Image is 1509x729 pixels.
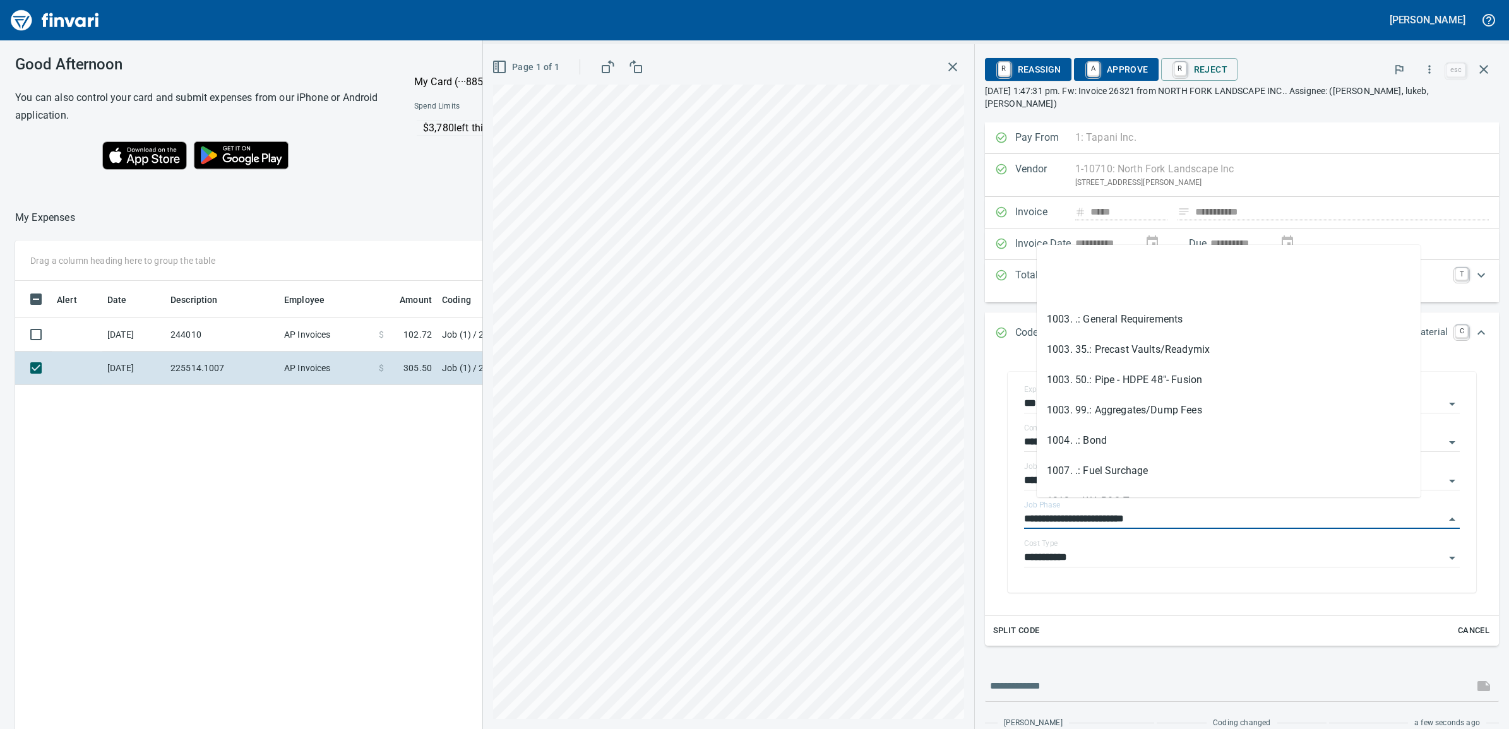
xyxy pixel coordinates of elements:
button: Open [1443,395,1461,413]
button: RReject [1161,58,1238,81]
button: Cancel [1453,621,1494,641]
a: A [1087,62,1099,76]
span: Spend Limits [414,100,618,113]
p: Drag a column heading here to group the table [30,254,215,267]
div: Expand [985,354,1499,646]
span: Cancel [1457,624,1491,638]
span: Employee [284,292,341,307]
span: Description [170,292,234,307]
p: [DATE] 1:47:31 pm. Fw: Invoice 26321 from NORTH FORK LANDSCAPE INC.. Assignee: ([PERSON_NAME], lu... [985,85,1499,110]
p: My Expenses [15,210,75,225]
button: Split Code [990,621,1043,641]
span: Approve [1084,59,1148,80]
span: Reassign [995,59,1061,80]
h3: Good Afternoon [15,56,383,73]
div: Expand [985,312,1499,354]
button: AApprove [1074,58,1159,81]
td: AP Invoices [279,352,374,385]
span: Amount [383,292,432,307]
div: Expand [985,260,1499,302]
button: Open [1443,549,1461,567]
p: Code [1015,325,1075,341]
img: Download on the App Store [102,141,187,170]
span: Amount [400,292,432,307]
a: esc [1446,63,1465,77]
p: Online allowed [404,136,779,148]
span: Close invoice [1443,54,1499,85]
span: Date [107,292,143,307]
label: Job Phase [1024,501,1060,509]
span: Coding [442,292,487,307]
button: RReassign [985,58,1071,81]
a: R [1174,62,1186,76]
span: Description [170,292,218,307]
span: $ [379,362,384,374]
span: Reject [1171,59,1227,80]
img: Finvari [8,5,102,35]
label: Cost Type [1024,540,1058,547]
button: [PERSON_NAME] [1387,10,1469,30]
span: Coding [442,292,471,307]
h6: You can also control your card and submit expenses from our iPhone or Android application. [15,89,383,124]
span: 305.50 [403,362,432,374]
button: Open [1443,434,1461,451]
img: Get it on Google Play [187,134,295,176]
a: C [1455,325,1468,338]
button: Page 1 of 1 [489,56,564,79]
button: Close [1443,511,1461,528]
span: Alert [57,292,93,307]
label: Expense Type [1024,386,1071,393]
span: Page 1 of 1 [494,59,559,75]
td: 225514.1007 [165,352,279,385]
td: [DATE] [102,352,165,385]
a: R [998,62,1010,76]
button: Open [1443,472,1461,490]
p: My Card (···8858) [414,74,509,90]
span: Alert [57,292,77,307]
button: Flag [1385,56,1413,83]
button: More [1416,56,1443,83]
a: T [1455,268,1468,280]
td: AP Invoices [279,318,374,352]
span: Employee [284,292,325,307]
label: Company [1024,424,1057,432]
nav: breadcrumb [15,210,75,225]
span: Split Code [993,624,1040,638]
label: Job [1024,463,1037,470]
td: [DATE] [102,318,165,352]
span: This records your message into the invoice and notifies anyone mentioned [1469,671,1499,701]
span: 102.72 [403,328,432,341]
h5: [PERSON_NAME] [1390,13,1465,27]
p: $3,780 left this month [423,121,773,136]
td: Job (1) / 225514.: Phase 5A Outfall Package 2 / 1013. .: Cleanup/Punchlist / 3: Material [437,352,753,385]
span: $ [379,328,384,341]
td: 244010 [165,318,279,352]
span: Date [107,292,127,307]
p: Total [1015,268,1075,295]
td: Job (1) / 244010.: CRWWD Sludge Pump Replacement / 1013. .: Cleanup/Punchlist / 3: Material [437,318,753,352]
